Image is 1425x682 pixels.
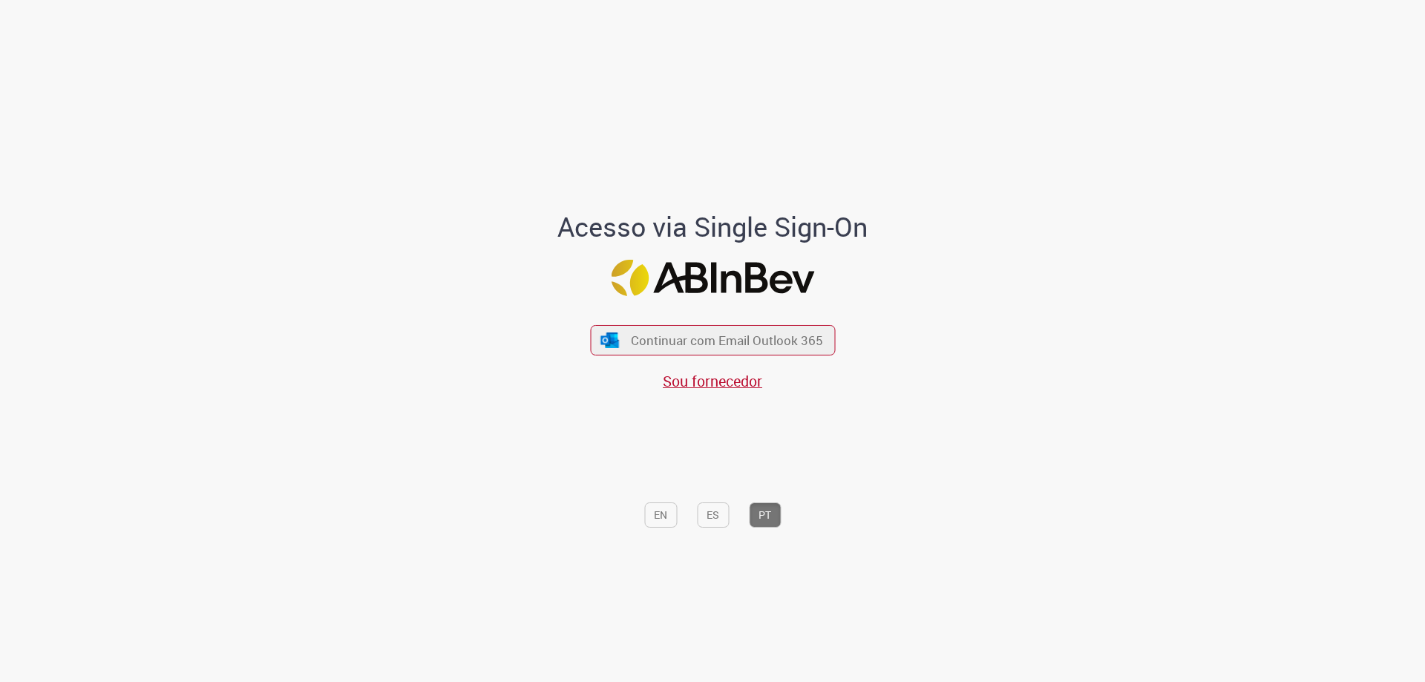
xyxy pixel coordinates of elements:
img: Logo ABInBev [611,260,814,296]
img: ícone Azure/Microsoft 360 [600,332,620,348]
button: PT [749,502,781,528]
h1: Acesso via Single Sign-On [507,212,919,242]
span: Continuar com Email Outlook 365 [631,332,823,349]
button: ícone Azure/Microsoft 360 Continuar com Email Outlook 365 [590,325,835,355]
button: ES [697,502,729,528]
a: Sou fornecedor [663,371,762,391]
button: EN [644,502,677,528]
